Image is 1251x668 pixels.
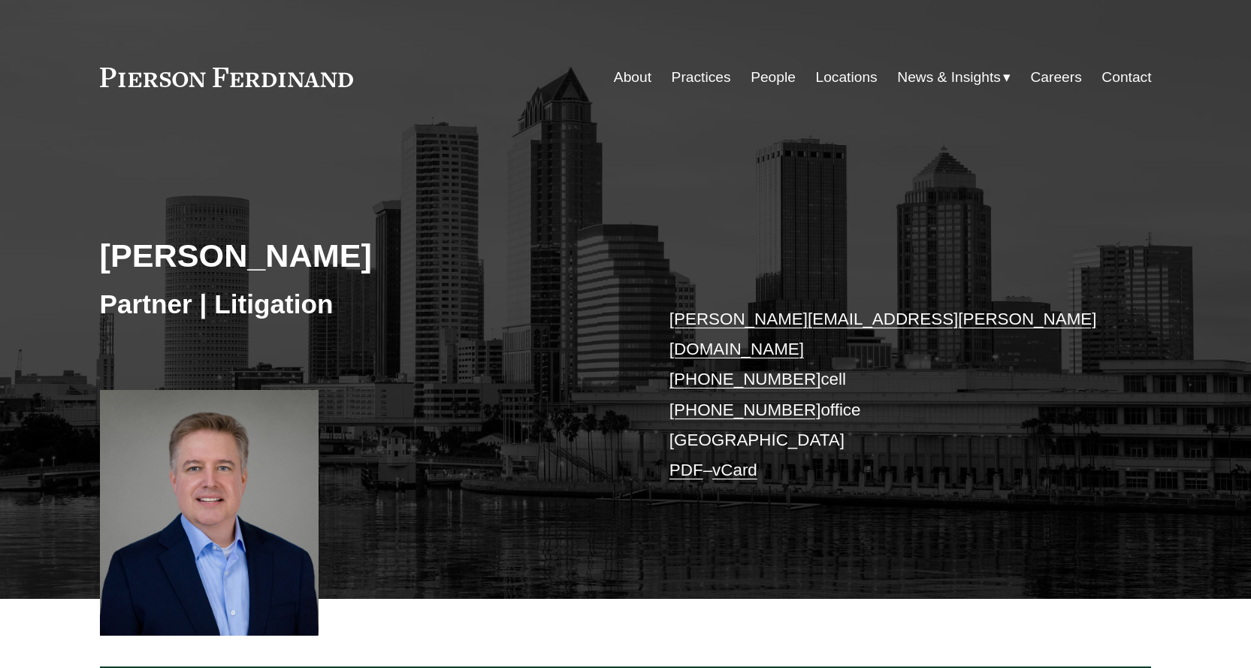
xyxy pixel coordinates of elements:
[100,288,626,321] h3: Partner | Litigation
[100,236,626,275] h2: [PERSON_NAME]
[614,63,651,92] a: About
[751,63,796,92] a: People
[669,310,1097,358] a: [PERSON_NAME][EMAIL_ADDRESS][PERSON_NAME][DOMAIN_NAME]
[672,63,731,92] a: Practices
[669,461,703,479] a: PDF
[897,65,1001,91] span: News & Insights
[669,370,821,388] a: [PHONE_NUMBER]
[897,63,1011,92] a: folder dropdown
[816,63,878,92] a: Locations
[1030,63,1081,92] a: Careers
[669,304,1107,486] p: cell office [GEOGRAPHIC_DATA] –
[669,400,821,419] a: [PHONE_NUMBER]
[1101,63,1151,92] a: Contact
[712,461,757,479] a: vCard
